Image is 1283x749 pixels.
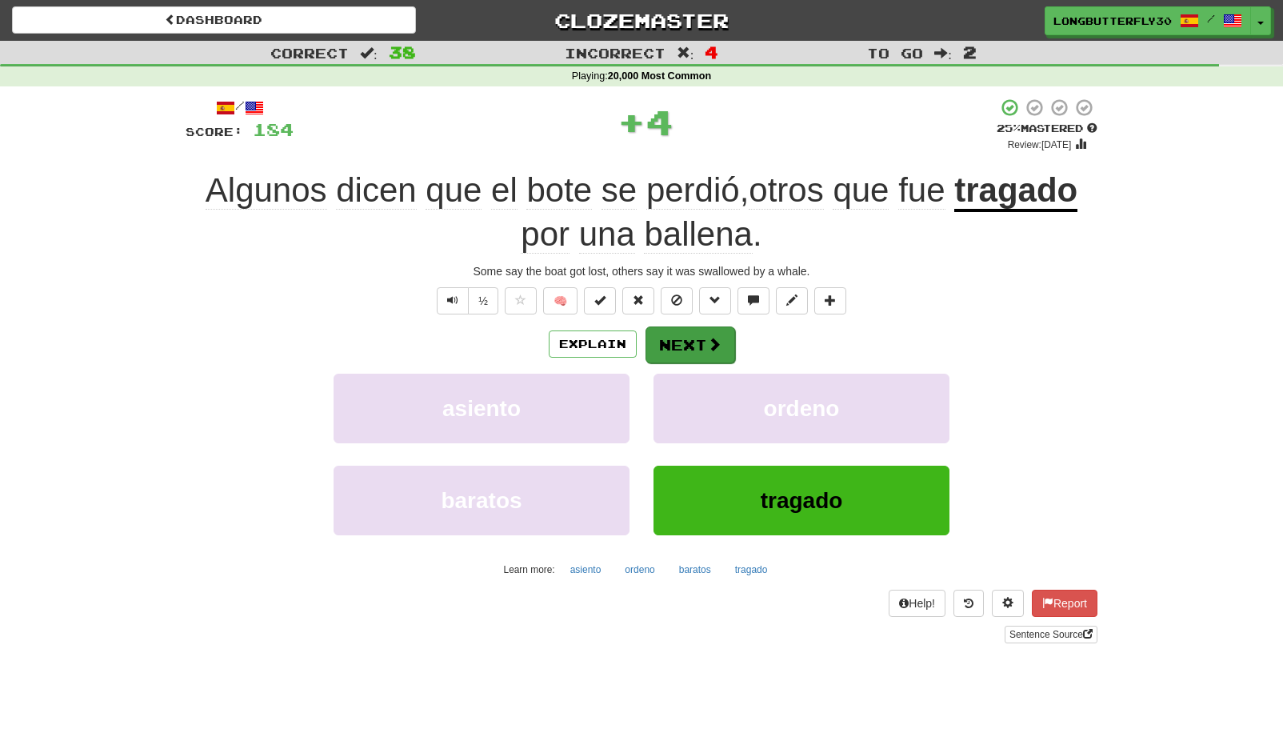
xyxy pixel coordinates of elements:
span: perdió [646,171,740,210]
span: se [602,171,637,210]
button: Grammar (alt+g) [699,287,731,314]
span: dicen [336,171,416,210]
button: Edit sentence (alt+d) [776,287,808,314]
span: LongButterfly3024 [1053,14,1172,28]
span: tragado [761,488,843,513]
button: Next [645,326,735,363]
button: Play sentence audio (ctl+space) [437,287,469,314]
span: Score: [186,125,243,138]
span: Incorrect [565,45,665,61]
span: que [426,171,482,210]
small: Learn more: [504,564,555,575]
span: por [521,215,570,254]
button: 🧠 [543,287,578,314]
button: tragado [726,558,777,582]
strong: 20,000 Most Common [608,70,711,82]
div: Some say the boat got lost, others say it was swallowed by a whale. [186,263,1097,279]
span: + [618,98,645,146]
button: Help! [889,590,945,617]
span: ordeno [764,396,840,421]
span: Algunos [206,171,327,210]
button: tragado [653,466,949,535]
span: que [833,171,889,210]
span: / [1207,13,1215,24]
a: Dashboard [12,6,416,34]
button: baratos [334,466,630,535]
span: 4 [645,102,673,142]
span: bote [526,171,592,210]
span: , [206,171,954,209]
button: Favorite sentence (alt+f) [505,287,537,314]
span: otros [749,171,823,210]
button: ½ [468,287,498,314]
div: / [186,98,294,118]
span: : [360,46,378,60]
span: Correct [270,45,349,61]
span: 25 % [997,122,1021,134]
div: Mastered [997,122,1097,136]
button: Set this sentence to 100% Mastered (alt+m) [584,287,616,314]
span: 4 [705,42,718,62]
button: ordeno [653,374,949,443]
button: asiento [562,558,610,582]
button: ordeno [616,558,663,582]
span: 2 [963,42,977,62]
a: Sentence Source [1005,626,1097,643]
button: asiento [334,374,630,443]
span: baratos [441,488,522,513]
button: Discuss sentence (alt+u) [737,287,769,314]
span: 38 [389,42,416,62]
button: Round history (alt+y) [953,590,984,617]
span: ballena [644,215,752,254]
u: tragado [954,171,1077,212]
button: baratos [670,558,720,582]
span: . [521,215,761,254]
button: Report [1032,590,1097,617]
span: una [579,215,635,254]
button: Ignore sentence (alt+i) [661,287,693,314]
div: Text-to-speech controls [434,287,498,314]
a: Clozemaster [440,6,844,34]
span: To go [867,45,923,61]
button: Explain [549,330,637,358]
a: LongButterfly3024 / [1045,6,1251,35]
button: Reset to 0% Mastered (alt+r) [622,287,654,314]
span: : [677,46,694,60]
small: Review: [DATE] [1008,139,1072,150]
button: Add to collection (alt+a) [814,287,846,314]
span: : [934,46,952,60]
span: 184 [253,119,294,139]
span: el [491,171,518,210]
span: asiento [442,396,521,421]
span: fue [898,171,945,210]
